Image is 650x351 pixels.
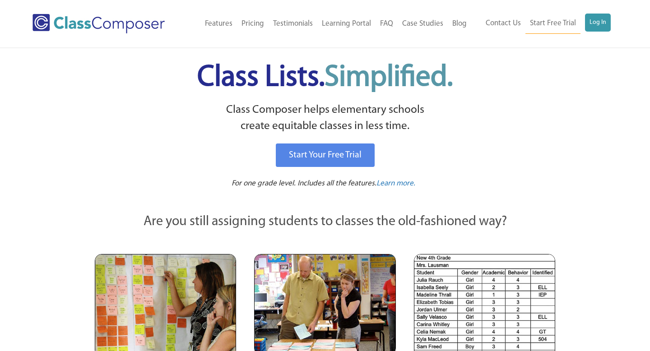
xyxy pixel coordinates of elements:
[32,14,165,33] img: Class Composer
[289,151,362,160] span: Start Your Free Trial
[376,14,398,34] a: FAQ
[325,63,453,92] span: Simplified.
[95,212,555,232] p: Are you still assigning students to classes the old-fashioned way?
[269,14,317,34] a: Testimonials
[448,14,471,34] a: Blog
[276,143,375,167] a: Start Your Free Trial
[376,180,415,187] span: Learn more.
[93,102,557,135] p: Class Composer helps elementary schools create equitable classes in less time.
[398,14,448,34] a: Case Studies
[376,178,415,189] a: Learn more.
[237,14,269,34] a: Pricing
[585,14,611,32] a: Log In
[317,14,376,34] a: Learning Portal
[197,63,453,92] span: Class Lists.
[471,14,611,34] nav: Header Menu
[232,180,376,187] span: For one grade level. Includes all the features.
[525,14,580,34] a: Start Free Trial
[186,14,471,34] nav: Header Menu
[200,14,237,34] a: Features
[481,14,525,33] a: Contact Us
